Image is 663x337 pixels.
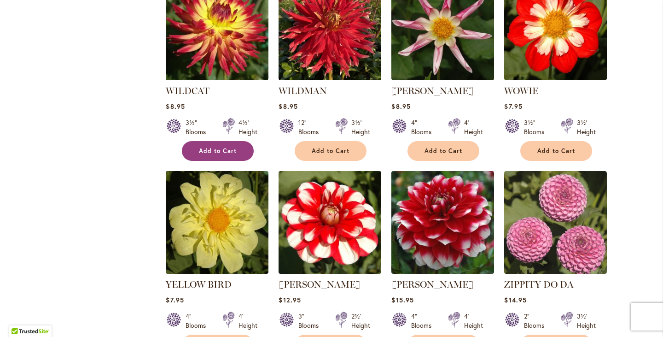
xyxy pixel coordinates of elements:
a: ZIPPITY DO DA [504,267,607,276]
a: WOWIE [504,85,538,96]
div: 3½" Blooms [186,118,211,136]
div: 4" Blooms [411,312,437,330]
div: 3½' Height [577,312,596,330]
div: 4" Blooms [411,118,437,136]
a: WILDMAN [279,85,327,96]
img: ZIPPITY DO DA [504,171,607,274]
a: [PERSON_NAME] [391,279,473,290]
span: $7.95 [504,102,522,111]
span: $15.95 [391,296,413,304]
span: $12.95 [279,296,301,304]
a: [PERSON_NAME] [391,85,473,96]
a: WILLIE WILLIE [391,73,494,82]
div: 4½' Height [238,118,257,136]
a: WILDCAT [166,73,268,82]
div: 3½" Blooms [524,118,550,136]
a: WILDCAT [166,85,209,96]
div: 3½' Height [577,118,596,136]
a: [PERSON_NAME] [279,279,361,290]
button: Add to Cart [182,141,254,161]
span: Add to Cart [199,147,237,155]
div: 2½' Height [351,312,370,330]
span: $7.95 [166,296,184,304]
a: YELLOW BIRD [166,267,268,276]
div: 3½' Height [351,118,370,136]
span: Add to Cart [425,147,462,155]
a: YORO KOBI [279,267,381,276]
div: 4' Height [464,118,483,136]
img: YORO KOBI [279,171,381,274]
div: 2" Blooms [524,312,550,330]
iframe: Launch Accessibility Center [7,304,33,330]
img: YELLOW BIRD [166,171,268,274]
span: $14.95 [504,296,526,304]
span: $8.95 [279,102,297,111]
a: Wildman [279,73,381,82]
a: ZAKARY ROBERT [391,267,494,276]
div: 3" Blooms [298,312,324,330]
span: Add to Cart [537,147,575,155]
span: Add to Cart [312,147,349,155]
div: 4" Blooms [186,312,211,330]
span: $8.95 [166,102,185,111]
div: 4' Height [464,312,483,330]
button: Add to Cart [407,141,479,161]
a: YELLOW BIRD [166,279,232,290]
span: $8.95 [391,102,410,111]
img: ZAKARY ROBERT [391,171,494,274]
a: WOWIE [504,73,607,82]
div: 12" Blooms [298,118,324,136]
button: Add to Cart [295,141,366,161]
div: 4' Height [238,312,257,330]
a: ZIPPITY DO DA [504,279,574,290]
button: Add to Cart [520,141,592,161]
